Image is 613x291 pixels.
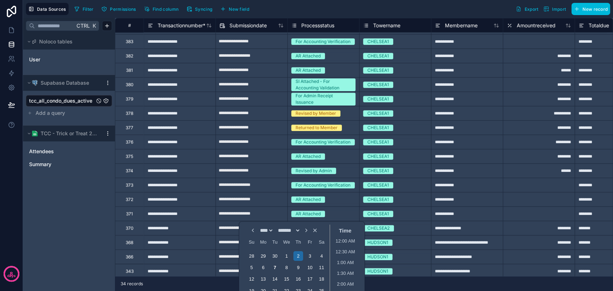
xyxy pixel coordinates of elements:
span: Find column [153,6,178,12]
div: CHELSEA1 [367,125,389,131]
li: 12:30 AM [330,247,361,258]
div: 371 [126,211,133,217]
div: Revised by Admin [296,168,332,174]
div: Choose Sunday, October 5th, 2025 [247,263,256,272]
div: Choose Wednesday, October 8th, 2025 [282,263,291,272]
div: CHELSEA1 [367,168,389,174]
div: 379 [126,96,133,102]
div: Monday [258,237,268,247]
div: 375 [126,154,133,159]
div: HUDSON1 [367,254,388,260]
div: Choose Thursday, October 2nd, 2025 [293,251,303,261]
div: CHELSEA1 [367,53,389,59]
div: Thursday [293,237,303,247]
div: HUDSON1 [367,268,388,274]
div: 370 [126,225,134,231]
div: Time [332,227,358,234]
div: For Admin Receipt Issuance [296,93,351,105]
span: Summary [29,161,51,168]
div: Revised by Member [296,110,336,117]
span: tcc_all_condo_dues_active [29,97,92,104]
div: Saturday [317,237,326,247]
div: # [121,23,138,28]
div: AR Attached [296,211,321,217]
span: Supabase Database [41,79,89,86]
div: Choose Saturday, October 11th, 2025 [317,263,326,272]
span: Towername [373,22,400,29]
div: Choose Saturday, October 4th, 2025 [317,251,326,261]
img: Postgres logo [32,80,38,86]
button: Postgres logoSupabase Database [26,78,102,88]
div: 343 [126,268,134,274]
button: Import [541,3,568,15]
span: Noloco tables [39,38,73,45]
button: New record [571,3,610,15]
div: Choose Saturday, October 18th, 2025 [317,274,326,284]
span: Syncing [195,6,212,12]
div: 376 [126,139,133,145]
div: CHELSEA2 [367,225,390,231]
span: Submissiondate [229,22,267,29]
div: Attendees [26,146,112,157]
div: Choose Wednesday, October 15th, 2025 [282,274,291,284]
span: K [92,23,97,28]
span: Amountreceived [517,22,556,29]
button: Add a query [26,108,112,118]
div: Choose Friday, October 3rd, 2025 [305,251,315,261]
a: Attendees [29,148,94,155]
button: Find column [141,4,181,14]
div: Tuesday [270,237,280,247]
div: Choose Tuesday, September 30th, 2025 [270,251,280,261]
div: Choose Thursday, October 16th, 2025 [293,274,303,284]
a: New record [568,3,610,15]
div: 366 [126,254,133,260]
div: CHELSEA1 [367,67,389,74]
a: Syncing [184,4,218,14]
span: Membername [445,22,478,29]
span: User [29,56,40,63]
p: 8 [10,270,13,277]
div: Choose Monday, October 6th, 2025 [258,263,268,272]
span: Totaldue [589,22,609,29]
button: New field [218,4,252,14]
a: User [29,56,87,63]
div: CHELSEA1 [367,81,389,88]
button: Permissions [99,4,138,14]
span: Processstatus [301,22,334,29]
span: New field [229,6,249,12]
img: Google Sheets logo [32,131,38,136]
div: Choose Wednesday, October 1st, 2025 [282,251,291,261]
a: tcc_all_condo_dues_active [29,97,94,104]
div: CHELSEA1 [367,38,389,45]
div: AR Attached [296,53,321,59]
div: 374 [126,168,133,174]
span: New record [582,6,608,12]
div: Choose Monday, September 29th, 2025 [258,251,268,261]
div: Choose Sunday, October 12th, 2025 [247,274,256,284]
div: Choose Tuesday, October 14th, 2025 [270,274,280,284]
li: 12:00 AM [330,236,361,247]
div: CHELSEA1 [367,153,389,160]
div: AR Attached [296,67,321,74]
button: Syncing [184,4,215,14]
div: CHELSEA1 [367,196,389,203]
div: For Accounting Verification [296,139,350,145]
div: 378 [126,111,133,116]
div: Sunday [247,237,256,247]
div: For Accounting Verification [296,38,350,45]
div: HUDSON1 [367,239,388,246]
div: CHELSEA1 [367,139,389,145]
span: Add a query [36,109,65,117]
button: Filter [71,4,96,14]
span: Import [552,6,566,12]
div: AR Attached [296,196,321,203]
p: days [7,273,16,279]
div: CHELSEA1 [367,110,389,117]
span: Data Sources [37,6,66,12]
div: Choose Friday, October 17th, 2025 [305,274,315,284]
div: Choose Thursday, October 9th, 2025 [293,263,303,272]
div: Choose Sunday, September 28th, 2025 [247,251,256,261]
div: 382 [126,53,133,59]
span: Transactionnumber * [158,22,205,29]
div: Returned to Member [296,125,338,131]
